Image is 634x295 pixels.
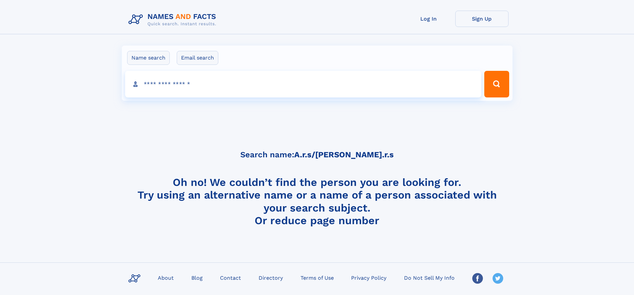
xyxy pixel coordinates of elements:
[484,71,509,97] button: Search Button
[401,273,457,282] a: Do Not Sell My Info
[240,150,394,159] h5: Search name:
[126,176,509,226] h4: Oh no! We couldn’t find the person you are looking for. Try using an alternative name or a name o...
[177,51,218,65] label: Email search
[126,11,222,29] img: Logo Names and Facts
[298,273,336,282] a: Terms of Use
[256,273,286,282] a: Directory
[402,11,455,27] a: Log In
[125,71,482,97] input: search input
[127,51,170,65] label: Name search
[217,273,244,282] a: Contact
[493,273,503,284] img: Twitter
[472,273,483,284] img: Facebook
[189,273,205,282] a: Blog
[455,11,509,27] a: Sign Up
[294,150,394,159] b: A.r.s/[PERSON_NAME].r.s
[155,273,176,282] a: About
[348,273,389,282] a: Privacy Policy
